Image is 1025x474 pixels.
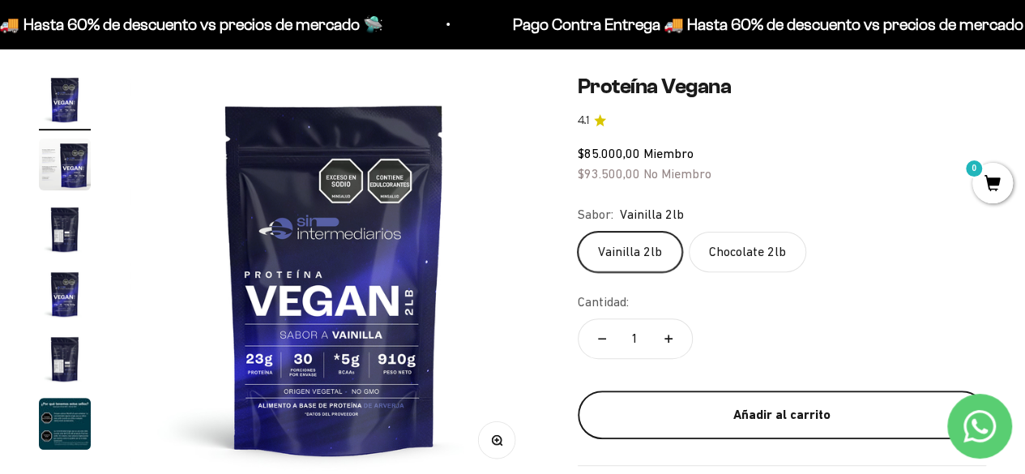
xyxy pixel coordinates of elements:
[39,333,91,390] button: Ir al artículo 5
[39,268,91,320] img: Proteína Vegana
[578,292,629,313] label: Cantidad:
[578,204,613,225] legend: Sabor:
[39,398,91,455] button: Ir al artículo 6
[972,176,1013,194] a: 0
[643,146,694,160] span: Miembro
[39,74,91,130] button: Ir al artículo 1
[39,203,91,255] img: Proteína Vegana
[578,112,589,130] span: 4.1
[620,204,684,225] span: Vainilla 2lb
[643,166,711,181] span: No Miembro
[39,398,91,450] img: Proteína Vegana
[39,268,91,325] button: Ir al artículo 4
[578,146,640,160] span: $85.000,00
[645,319,692,358] button: Aumentar cantidad
[39,139,91,195] button: Ir al artículo 2
[578,74,986,99] h1: Proteína Vegana
[39,139,91,190] img: Proteína Vegana
[39,203,91,260] button: Ir al artículo 3
[579,319,626,358] button: Reducir cantidad
[578,391,986,439] button: Añadir al carrito
[578,112,986,130] a: 4.14.1 de 5.0 estrellas
[578,166,640,181] span: $93.500,00
[610,404,954,425] div: Añadir al carrito
[964,159,984,178] mark: 0
[39,74,91,126] img: Proteína Vegana
[39,333,91,385] img: Proteína Vegana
